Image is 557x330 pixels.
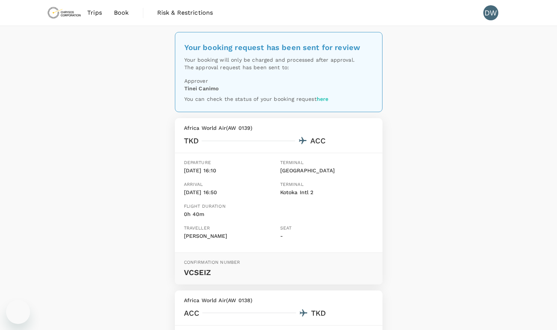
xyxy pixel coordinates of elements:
p: 0h 40m [184,210,226,219]
p: Tinei Canimo [184,85,219,92]
p: Departure [184,159,277,167]
p: [PERSON_NAME] [184,232,277,240]
span: Book [114,8,129,17]
p: Confirmation number [184,259,373,266]
p: Terminal [280,181,373,189]
div: TKD [184,135,199,147]
p: Arrival [184,181,277,189]
a: here [317,96,329,102]
p: The approval request has been sent to: [184,64,373,71]
div: ACC [184,307,199,319]
span: Trips [87,8,102,17]
p: - [280,232,373,240]
div: ACC [310,135,326,147]
p: [DATE] 16:10 [184,167,277,175]
div: TKD [311,307,326,319]
div: Your booking request has been sent for review [184,41,373,53]
p: VCSEIZ [184,266,373,278]
p: You can check the status of your booking request [184,95,373,103]
p: Flight duration [184,203,226,210]
p: Seat [280,225,373,232]
p: Africa World Air ( AW 0138 ) [184,297,373,304]
p: Traveller [184,225,277,232]
p: Your booking will only be charged and processed after approval. [184,56,373,64]
p: Terminal [280,159,373,167]
div: DW [483,5,498,20]
img: Chrysos Corporation [47,5,82,21]
p: Africa World Air ( AW 0139 ) [184,124,373,132]
p: Approver [184,77,373,85]
p: [GEOGRAPHIC_DATA] [280,167,373,175]
iframe: Button to launch messaging window [6,300,30,324]
p: [DATE] 16:50 [184,189,277,197]
p: Kotoka Intl 2 [280,189,373,197]
span: Risk & Restrictions [157,8,213,17]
